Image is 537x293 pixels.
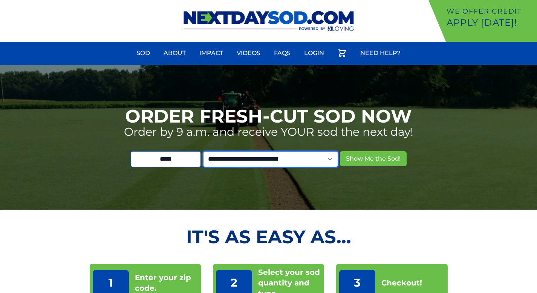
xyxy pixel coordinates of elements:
[340,151,407,166] button: Show Me the Sod!
[125,107,412,125] h1: Order Fresh-Cut Sod Now
[195,44,228,62] a: Impact
[269,44,295,62] a: FAQs
[232,44,265,62] a: Videos
[447,17,534,29] p: Apply [DATE]!
[90,228,448,246] h2: It's as Easy As...
[381,278,422,288] p: Checkout!
[159,44,190,62] a: About
[447,6,534,17] p: We offer Credit
[300,44,329,62] a: Login
[132,44,155,62] a: Sod
[124,125,413,139] p: Order by 9 a.m. and receive YOUR sod the next day!
[356,44,405,62] a: Need Help?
